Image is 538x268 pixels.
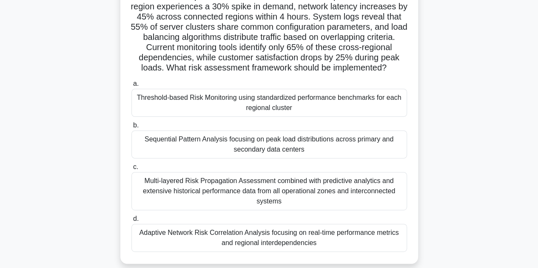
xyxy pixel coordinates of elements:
[133,163,138,170] span: c.
[131,172,407,210] div: Multi-layered Risk Propagation Assessment combined with predictive analytics and extensive histor...
[133,121,139,129] span: b.
[133,215,139,222] span: d.
[131,89,407,117] div: Threshold-based Risk Monitoring using standardized performance benchmarks for each regional cluster
[131,224,407,252] div: Adaptive Network Risk Correlation Analysis focusing on real-time performance metrics and regional...
[133,80,139,87] span: a.
[131,130,407,158] div: Sequential Pattern Analysis focusing on peak load distributions across primary and secondary data...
